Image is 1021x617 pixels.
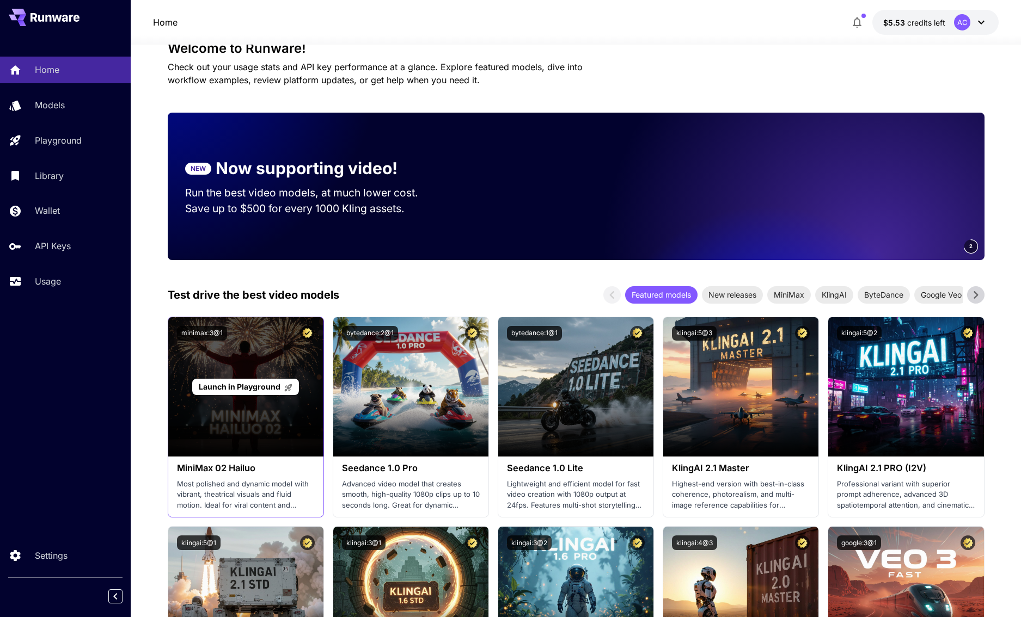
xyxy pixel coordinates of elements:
div: Collapse sidebar [117,587,131,606]
button: klingai:5@1 [177,535,221,550]
p: Run the best video models, at much lower cost. [185,185,439,201]
p: Wallet [35,204,60,217]
p: Usage [35,275,61,288]
div: ByteDance [858,286,910,304]
button: bytedance:1@1 [507,326,562,341]
h3: MiniMax 02 Hailuo [177,463,315,473]
button: klingai:3@1 [342,535,386,550]
button: klingai:5@2 [837,326,882,341]
button: bytedance:2@1 [342,326,398,341]
button: Certified Model – Vetted for best performance and includes a commercial license. [961,535,975,550]
p: Models [35,98,65,112]
button: $5.52636AC [872,10,999,35]
button: minimax:3@1 [177,326,227,341]
button: Collapse sidebar [108,589,123,603]
h3: KlingAI 2.1 PRO (I2V) [837,463,975,473]
span: Check out your usage stats and API key performance at a glance. Explore featured models, dive int... [168,61,583,85]
div: Featured models [625,286,698,304]
span: $5.53 [883,18,907,27]
button: google:3@1 [837,535,881,550]
img: alt [663,317,818,456]
button: Certified Model – Vetted for best performance and includes a commercial license. [630,535,645,550]
span: KlingAI [815,289,853,300]
div: Google Veo [914,286,968,304]
button: Certified Model – Vetted for best performance and includes a commercial license. [795,326,810,341]
button: Certified Model – Vetted for best performance and includes a commercial license. [961,326,975,341]
button: klingai:5@3 [672,326,717,341]
button: Certified Model – Vetted for best performance and includes a commercial license. [465,326,480,341]
button: Certified Model – Vetted for best performance and includes a commercial license. [465,535,480,550]
div: AC [954,14,970,30]
p: Settings [35,549,68,562]
span: MiniMax [767,289,811,300]
div: KlingAI [815,286,853,304]
img: alt [333,317,488,456]
p: Most polished and dynamic model with vibrant, theatrical visuals and fluid motion. Ideal for vira... [177,479,315,511]
button: klingai:3@2 [507,535,552,550]
p: Lightweight and efficient model for fast video creation with 1080p output at 24fps. Features mult... [507,479,645,511]
div: $5.52636 [883,17,945,28]
div: New releases [702,286,763,304]
p: Save up to $500 for every 1000 Kling assets. [185,201,439,217]
p: Test drive the best video models [168,287,339,303]
div: MiniMax [767,286,811,304]
p: Home [35,63,59,76]
button: Certified Model – Vetted for best performance and includes a commercial license. [630,326,645,341]
p: Now supporting video! [216,156,398,181]
p: Professional variant with superior prompt adherence, advanced 3D spatiotemporal attention, and ci... [837,479,975,511]
button: Certified Model – Vetted for best performance and includes a commercial license. [795,535,810,550]
span: 2 [969,242,973,250]
p: Playground [35,134,82,147]
h3: KlingAI 2.1 Master [672,463,810,473]
p: Advanced video model that creates smooth, high-quality 1080p clips up to 10 seconds long. Great f... [342,479,480,511]
span: Featured models [625,289,698,300]
span: New releases [702,289,763,300]
p: NEW [191,164,206,174]
img: alt [498,317,653,456]
p: API Keys [35,239,71,252]
span: ByteDance [858,289,910,300]
span: Google Veo [914,289,968,300]
h3: Seedance 1.0 Pro [342,463,480,473]
button: Certified Model – Vetted for best performance and includes a commercial license. [300,326,315,341]
p: Library [35,169,64,182]
a: Launch in Playground [192,379,298,396]
a: Home [153,16,178,29]
p: Highest-end version with best-in-class coherence, photorealism, and multi-image reference capabil... [672,479,810,511]
button: klingai:4@3 [672,535,717,550]
h3: Seedance 1.0 Lite [507,463,645,473]
nav: breadcrumb [153,16,178,29]
span: credits left [907,18,945,27]
img: alt [828,317,983,456]
span: Launch in Playground [199,382,280,391]
h3: Welcome to Runware! [168,41,985,56]
button: Certified Model – Vetted for best performance and includes a commercial license. [300,535,315,550]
